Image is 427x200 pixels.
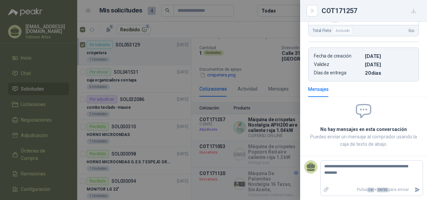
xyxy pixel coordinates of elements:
label: Adjuntar archivos [321,184,332,196]
div: Mensajes [308,86,329,93]
span: ,00 [411,29,415,33]
p: Validez [314,62,362,67]
span: Ctrl [367,188,374,192]
button: Enviar [412,184,423,196]
h2: No hay mensajes en esta conversación [308,126,419,133]
span: ,00 [411,18,415,22]
p: 20 dias [365,70,413,76]
span: ENTER [377,188,388,192]
p: [DATE] [365,62,413,67]
p: Fecha de creación [314,53,362,59]
p: Pulsa + para enviar [332,184,412,196]
div: COT171257 [322,5,419,16]
span: 0 [409,28,415,33]
div: Incluido [332,27,352,35]
button: Close [308,7,316,15]
span: Total Flete [313,27,354,35]
p: Días de entrega [314,70,362,76]
p: [DATE] [365,53,413,59]
p: Puedes enviar un mensaje al comprador usando la caja de texto de abajo. [308,133,419,148]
